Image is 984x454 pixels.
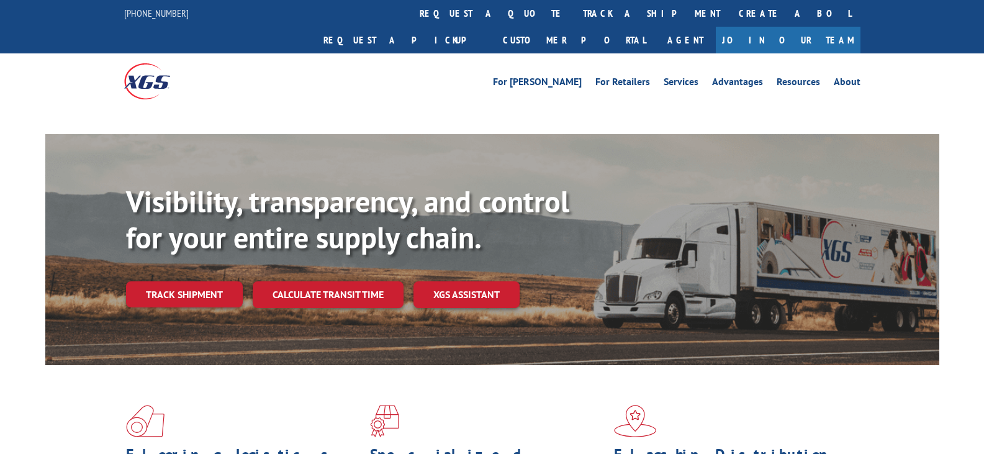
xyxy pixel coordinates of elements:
img: xgs-icon-focused-on-flooring-red [370,405,399,437]
a: For Retailers [595,77,650,91]
a: About [834,77,860,91]
a: Agent [655,27,716,53]
a: Services [664,77,698,91]
a: XGS ASSISTANT [413,281,520,308]
a: Advantages [712,77,763,91]
a: [PHONE_NUMBER] [124,7,189,19]
a: Track shipment [126,281,243,307]
a: Customer Portal [494,27,655,53]
a: Resources [777,77,820,91]
a: Join Our Team [716,27,860,53]
b: Visibility, transparency, and control for your entire supply chain. [126,182,569,257]
img: xgs-icon-flagship-distribution-model-red [614,405,657,437]
a: Calculate transit time [253,281,404,308]
a: Request a pickup [314,27,494,53]
img: xgs-icon-total-supply-chain-intelligence-red [126,405,165,437]
a: For [PERSON_NAME] [493,77,582,91]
